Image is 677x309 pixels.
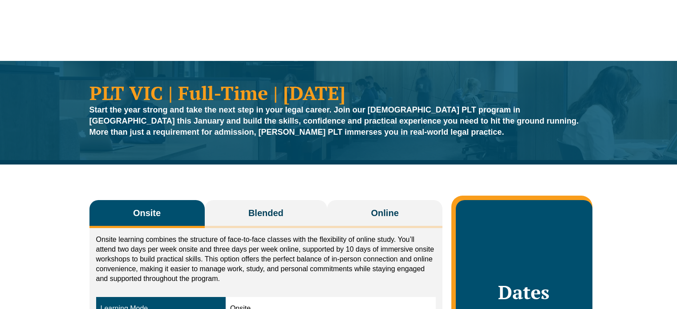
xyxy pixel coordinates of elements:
span: Blended [248,207,284,219]
p: Onsite learning combines the structure of face-to-face classes with the flexibility of online stu... [96,235,436,284]
span: Online [371,207,399,219]
strong: Start the year strong and take the next step in your legal career. Join our [DEMOGRAPHIC_DATA] PL... [89,105,579,136]
span: Onsite [133,207,161,219]
h2: Dates [465,281,583,303]
h1: PLT VIC | Full-Time | [DATE] [89,83,588,102]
